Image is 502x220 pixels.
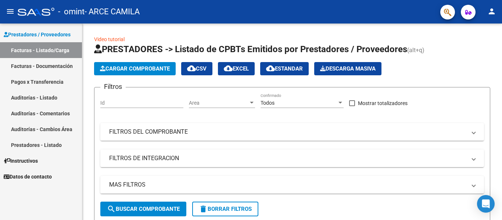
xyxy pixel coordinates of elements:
[100,149,484,167] mat-expansion-panel-header: FILTROS DE INTEGRACION
[187,65,207,72] span: CSV
[58,4,85,20] span: - omint
[224,64,233,73] mat-icon: cloud_download
[6,7,15,16] mat-icon: menu
[266,64,275,73] mat-icon: cloud_download
[407,47,424,54] span: (alt+q)
[100,176,484,194] mat-expansion-panel-header: MAS FILTROS
[260,62,309,75] button: Estandar
[85,4,140,20] span: - ARCE CAMILA
[187,64,196,73] mat-icon: cloud_download
[100,65,170,72] span: Cargar Comprobante
[107,205,116,213] mat-icon: search
[94,36,125,42] a: Video tutorial
[477,195,495,213] div: Open Intercom Messenger
[266,65,303,72] span: Estandar
[224,65,249,72] span: EXCEL
[320,65,376,72] span: Descarga Masiva
[199,205,208,213] mat-icon: delete
[199,206,252,212] span: Borrar Filtros
[4,157,38,165] span: Instructivos
[107,206,180,212] span: Buscar Comprobante
[100,202,186,216] button: Buscar Comprobante
[109,154,466,162] mat-panel-title: FILTROS DE INTEGRACION
[181,62,212,75] button: CSV
[314,62,381,75] button: Descarga Masiva
[100,123,484,141] mat-expansion-panel-header: FILTROS DEL COMPROBANTE
[109,181,466,189] mat-panel-title: MAS FILTROS
[192,202,258,216] button: Borrar Filtros
[4,30,71,39] span: Prestadores / Proveedores
[314,62,381,75] app-download-masive: Descarga masiva de comprobantes (adjuntos)
[94,44,407,54] span: PRESTADORES -> Listado de CPBTs Emitidos por Prestadores / Proveedores
[189,100,248,106] span: Area
[218,62,255,75] button: EXCEL
[100,82,126,92] h3: Filtros
[4,173,52,181] span: Datos de contacto
[109,128,466,136] mat-panel-title: FILTROS DEL COMPROBANTE
[487,7,496,16] mat-icon: person
[261,100,275,106] span: Todos
[358,99,408,108] span: Mostrar totalizadores
[94,62,176,75] button: Cargar Comprobante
